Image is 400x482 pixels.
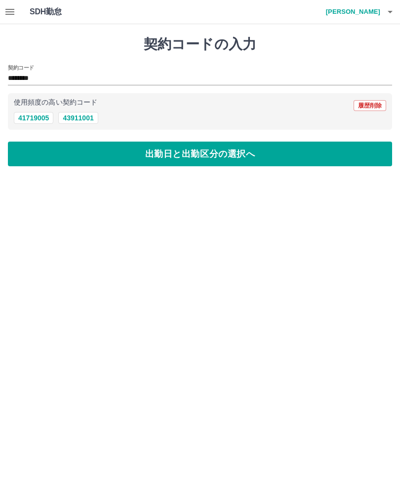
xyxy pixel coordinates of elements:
[8,142,392,166] button: 出勤日と出勤区分の選択へ
[58,112,98,124] button: 43911001
[8,36,392,53] h1: 契約コードの入力
[14,112,53,124] button: 41719005
[354,100,386,111] button: 履歴削除
[8,64,34,72] h2: 契約コード
[14,99,97,106] p: 使用頻度の高い契約コード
